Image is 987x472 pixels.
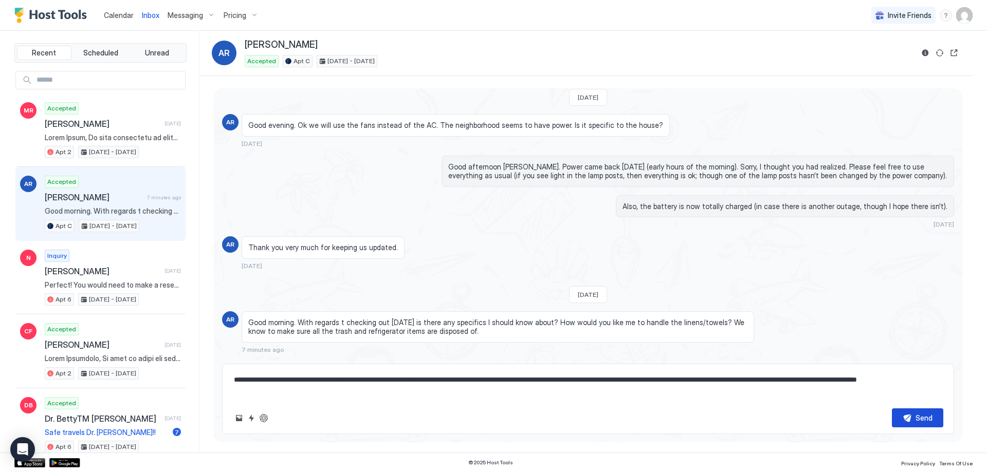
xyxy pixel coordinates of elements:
[248,243,398,252] span: Thank you very much for keeping us updated.
[45,119,160,129] span: [PERSON_NAME]
[32,48,56,58] span: Recent
[578,291,598,298] span: [DATE]
[242,346,284,353] span: 7 minutes ago
[175,428,179,436] span: 7
[327,56,375,66] span: [DATE] - [DATE]
[89,442,136,451] span: [DATE] - [DATE]
[147,194,181,201] span: 7 minutes ago
[242,262,262,270] span: [DATE]
[45,428,169,437] span: Safe travels Dr. [PERSON_NAME]!!
[32,71,185,89] input: Input Field
[245,412,258,424] button: Quick reply
[17,46,71,60] button: Recent
[56,442,71,451] span: Apt 6
[130,46,184,60] button: Unread
[578,93,598,101] span: [DATE]
[24,106,33,115] span: MR
[89,369,136,378] span: [DATE] - [DATE]
[939,460,973,466] span: Terms Of Use
[448,162,947,180] span: Good afternoon [PERSON_NAME]. Power came back [DATE] (early hours of the morning). Sorry, I thoug...
[233,412,245,424] button: Upload image
[56,221,72,231] span: Apt C
[142,11,159,20] span: Inbox
[83,48,118,58] span: Scheduled
[24,401,33,410] span: DB
[901,460,935,466] span: Privacy Policy
[258,412,270,424] button: ChatGPT Auto Reply
[10,437,35,462] div: Open Intercom Messenger
[468,459,513,466] span: © 2025 Host Tools
[934,47,946,59] button: Sync reservation
[901,457,935,468] a: Privacy Policy
[956,7,973,24] div: User profile
[47,325,76,334] span: Accepted
[89,221,137,231] span: [DATE] - [DATE]
[145,48,169,58] span: Unread
[45,354,181,363] span: Lorem Ipsumdolo, Si amet co adipi eli sed doeiusmo tem INCI UTL Etdol Magn/Aliqu Enimadmin ve qui...
[14,8,92,23] a: Host Tools Logo
[45,339,160,350] span: [PERSON_NAME]
[892,408,943,427] button: Send
[248,318,747,336] span: Good morning. With regards t checking out [DATE] is there any specifics I should know about? How ...
[45,192,143,202] span: [PERSON_NAME]
[14,43,187,63] div: tab-group
[916,412,933,423] div: Send
[948,47,960,59] button: Open reservation
[45,280,181,290] span: Perfect! You would need to make a reservation in the link above (and just let this inquiry expire).
[294,56,310,66] span: Apt C
[49,458,80,467] a: Google Play Store
[142,10,159,21] a: Inbox
[24,327,32,336] span: CF
[939,457,973,468] a: Terms Of Use
[226,118,234,127] span: AR
[45,133,181,142] span: Lorem Ipsum, Do sita consectetu ad elits doeiusmod, tempori utlabor et dolo magn al eni ADMI VEN ...
[47,177,76,186] span: Accepted
[226,240,234,249] span: AR
[164,268,181,274] span: [DATE]
[24,179,32,188] span: AR
[226,315,234,324] span: AR
[47,399,76,408] span: Accepted
[919,47,931,59] button: Reservation information
[56,369,71,378] span: Apt 2
[89,147,136,157] span: [DATE] - [DATE]
[56,147,71,157] span: Apt 2
[89,295,136,304] span: [DATE] - [DATE]
[218,47,230,59] span: AR
[26,253,31,262] span: N
[45,266,160,276] span: [PERSON_NAME]
[164,415,181,422] span: [DATE]
[164,342,181,348] span: [DATE]
[245,39,318,51] span: [PERSON_NAME]
[940,9,952,22] div: menu
[168,11,203,20] span: Messaging
[934,220,954,228] span: [DATE]
[56,295,71,304] span: Apt 6
[623,202,947,211] span: Also, the battery is now totally charged (in case there is another outage, though I hope there is...
[45,413,160,424] span: Dr. BettyTM [PERSON_NAME]
[74,46,128,60] button: Scheduled
[224,11,246,20] span: Pricing
[247,56,276,66] span: Accepted
[104,11,134,20] span: Calendar
[164,120,181,127] span: [DATE]
[888,11,931,20] span: Invite Friends
[104,10,134,21] a: Calendar
[242,140,262,147] span: [DATE]
[45,206,181,216] span: Good morning. With regards t checking out [DATE] is there any specifics I should know about? How ...
[14,458,45,467] a: App Store
[248,121,663,130] span: Good evening. Ok we will use the fans instead of the AC. The neighborhood seems to have power. Is...
[47,251,67,260] span: Inquiry
[47,104,76,113] span: Accepted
